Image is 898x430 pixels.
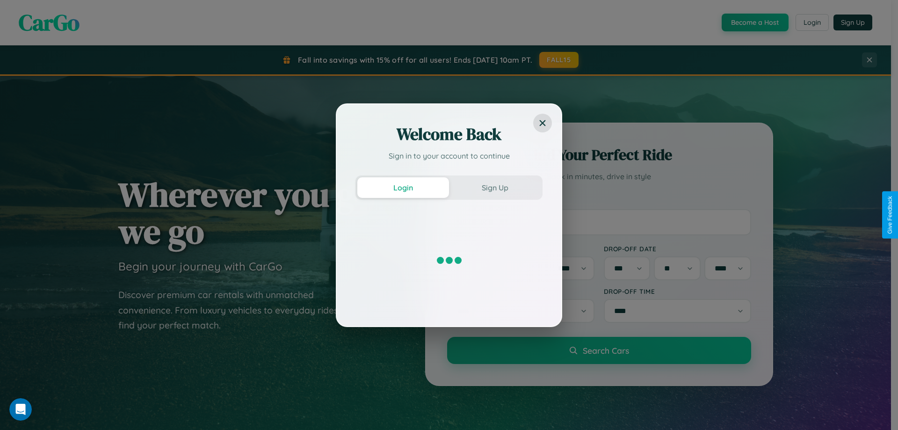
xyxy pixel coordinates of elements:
div: Give Feedback [887,196,893,234]
button: Login [357,177,449,198]
p: Sign in to your account to continue [355,150,543,161]
iframe: Intercom live chat [9,398,32,421]
h2: Welcome Back [355,123,543,146]
button: Sign Up [449,177,541,198]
